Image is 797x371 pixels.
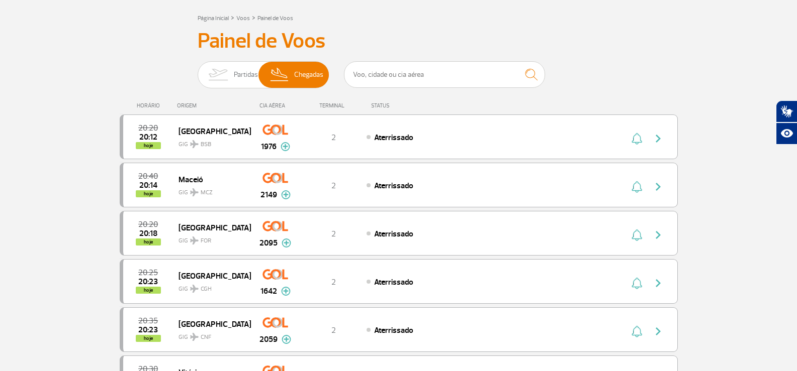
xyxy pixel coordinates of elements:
[139,230,157,237] span: 2025-08-24 20:18:24
[179,183,243,197] span: GIG
[259,333,278,345] span: 2059
[776,122,797,145] button: Abrir recursos assistivos.
[331,229,336,239] span: 2
[374,277,413,287] span: Aterrissado
[201,188,213,197] span: MCZ
[190,140,199,148] img: destiny_airplane.svg
[652,325,664,337] img: seta-direita-painel-voo.svg
[331,181,336,191] span: 2
[234,62,258,88] span: Partidas
[260,285,277,297] span: 1642
[136,287,161,294] span: hoje
[252,12,255,23] a: >
[123,102,178,109] div: HORÁRIO
[281,287,291,296] img: mais-info-painel-voo.svg
[632,229,642,241] img: sino-painel-voo.svg
[632,277,642,289] img: sino-painel-voo.svg
[374,181,413,191] span: Aterrissado
[331,133,336,143] span: 2
[139,182,157,189] span: 2025-08-24 20:14:25
[202,62,234,88] img: slider-embarque
[652,229,664,241] img: seta-direita-painel-voo.svg
[652,277,664,289] img: seta-direita-painel-voo.svg
[136,190,161,197] span: hoje
[138,278,158,285] span: 2025-08-24 20:23:00
[652,133,664,145] img: seta-direita-painel-voo.svg
[136,142,161,149] span: hoje
[281,142,290,151] img: mais-info-painel-voo.svg
[190,188,199,196] img: destiny_airplane.svg
[179,135,243,149] span: GIG
[201,140,211,149] span: BSB
[138,173,158,180] span: 2025-08-24 20:40:00
[179,269,243,282] span: [GEOGRAPHIC_DATA]
[374,229,413,239] span: Aterrissado
[231,12,234,23] a: >
[179,231,243,245] span: GIG
[138,326,158,333] span: 2025-08-24 20:23:00
[344,61,545,88] input: Voo, cidade ou cia aérea
[776,100,797,122] button: Abrir tradutor de língua de sinais.
[374,133,413,143] span: Aterrissado
[632,181,642,193] img: sino-painel-voo.svg
[366,102,448,109] div: STATUS
[632,325,642,337] img: sino-painel-voo.svg
[179,317,243,330] span: [GEOGRAPHIC_DATA]
[201,285,212,294] span: CGH
[136,238,161,245] span: hoje
[139,134,157,141] span: 2025-08-24 20:12:34
[190,333,199,341] img: destiny_airplane.svg
[198,15,229,22] a: Página Inicial
[265,62,295,88] img: slider-desembarque
[374,325,413,335] span: Aterrissado
[632,133,642,145] img: sino-painel-voo.svg
[294,62,323,88] span: Chegadas
[190,236,199,244] img: destiny_airplane.svg
[190,285,199,293] img: destiny_airplane.svg
[201,236,211,245] span: FOR
[177,102,250,109] div: ORIGEM
[331,277,336,287] span: 2
[281,190,291,199] img: mais-info-painel-voo.svg
[257,15,293,22] a: Painel de Voos
[179,125,243,138] span: [GEOGRAPHIC_DATA]
[201,333,211,342] span: CNF
[198,29,600,54] h3: Painel de Voos
[250,102,301,109] div: CIA AÉREA
[138,269,158,276] span: 2025-08-24 20:25:00
[261,141,277,153] span: 1976
[179,221,243,234] span: [GEOGRAPHIC_DATA]
[138,125,158,132] span: 2025-08-24 20:20:00
[138,221,158,228] span: 2025-08-24 20:20:00
[259,237,278,249] span: 2095
[179,279,243,294] span: GIG
[331,325,336,335] span: 2
[776,100,797,145] div: Plugin de acessibilidade da Hand Talk.
[260,189,277,201] span: 2149
[652,181,664,193] img: seta-direita-painel-voo.svg
[136,335,161,342] span: hoje
[282,335,291,344] img: mais-info-painel-voo.svg
[282,238,291,248] img: mais-info-painel-voo.svg
[179,173,243,186] span: Maceió
[179,327,243,342] span: GIG
[301,102,366,109] div: TERMINAL
[138,317,158,324] span: 2025-08-24 20:35:00
[236,15,250,22] a: Voos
